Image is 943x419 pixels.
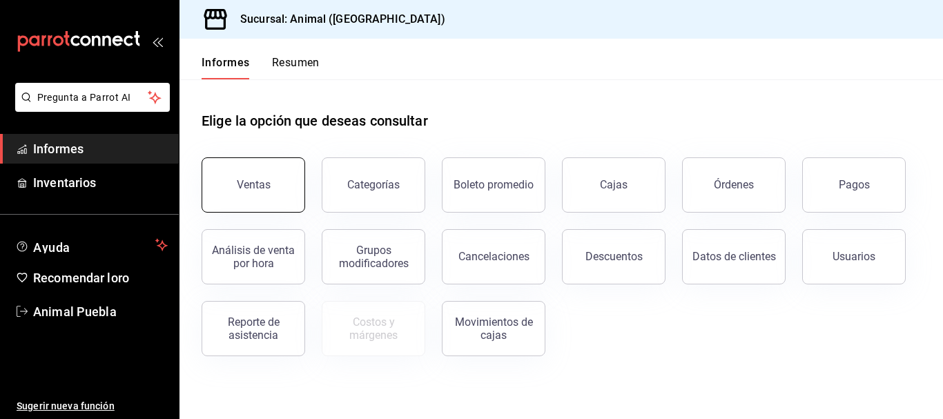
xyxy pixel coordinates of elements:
[833,250,875,263] font: Usuarios
[322,301,425,356] button: Contrata inventarios para ver este informe
[33,304,117,319] font: Animal Puebla
[202,55,320,79] div: pestañas de navegación
[228,315,280,342] font: Reporte de asistencia
[839,178,870,191] font: Pagos
[237,178,271,191] font: Ventas
[202,157,305,213] button: Ventas
[714,178,754,191] font: Órdenes
[322,157,425,213] button: Categorías
[33,271,129,285] font: Recomendar loro
[455,315,533,342] font: Movimientos de cajas
[442,301,545,356] button: Movimientos de cajas
[458,250,529,263] font: Cancelaciones
[33,142,84,156] font: Informes
[442,229,545,284] button: Cancelaciones
[212,244,295,270] font: Análisis de venta por hora
[349,315,398,342] font: Costos y márgenes
[692,250,776,263] font: Datos de clientes
[562,229,665,284] button: Descuentos
[15,83,170,112] button: Pregunta a Parrot AI
[37,92,131,103] font: Pregunta a Parrot AI
[682,157,786,213] button: Órdenes
[272,56,320,69] font: Resumen
[347,178,400,191] font: Categorías
[240,12,445,26] font: Sucursal: Animal ([GEOGRAPHIC_DATA])
[454,178,534,191] font: Boleto promedio
[202,229,305,284] button: Análisis de venta por hora
[802,229,906,284] button: Usuarios
[442,157,545,213] button: Boleto promedio
[33,175,96,190] font: Inventarios
[10,100,170,115] a: Pregunta a Parrot AI
[152,36,163,47] button: abrir_cajón_menú
[202,113,428,129] font: Elige la opción que deseas consultar
[17,400,115,411] font: Sugerir nueva función
[202,56,250,69] font: Informes
[339,244,409,270] font: Grupos modificadores
[562,157,665,213] a: Cajas
[682,229,786,284] button: Datos de clientes
[585,250,643,263] font: Descuentos
[600,178,628,191] font: Cajas
[322,229,425,284] button: Grupos modificadores
[802,157,906,213] button: Pagos
[33,240,70,255] font: Ayuda
[202,301,305,356] button: Reporte de asistencia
